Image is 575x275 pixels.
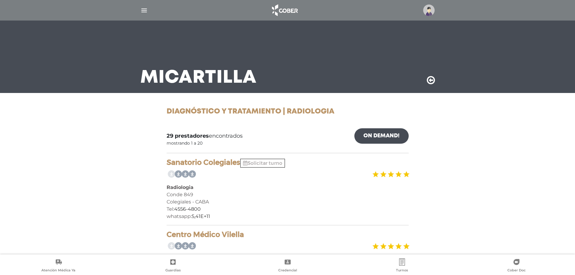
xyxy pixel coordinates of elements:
a: Cober Doc [459,258,574,274]
span: Guardias [165,268,181,273]
h4: Centro Médico Vilella [167,230,409,239]
a: On Demand! [354,128,409,144]
a: Solicitar turno [243,160,282,166]
img: logo_cober_home-white.png [269,3,300,18]
div: Tel: [167,206,409,213]
h1: Diagnóstico y Tratamiento | Radiologia [167,107,409,116]
div: whatsapp: [167,213,409,220]
a: Atención Médica Ya [1,258,116,274]
a: 5,41E+11 [192,213,210,219]
img: estrellas_badge.png [372,239,410,253]
h3: Mi Cartilla [140,70,257,86]
a: 4556-4800 [174,206,201,212]
b: Radiologia [167,184,193,190]
span: encontrados [167,132,243,140]
a: Credencial [230,258,345,274]
a: Turnos [345,258,459,274]
div: mostrando 1 a 20 [167,140,203,146]
img: Cober_menu-lines-white.svg [140,7,148,14]
span: Atención Médica Ya [41,268,75,273]
h4: Sanatorio Colegiales [167,158,409,167]
span: Turnos [396,268,408,273]
div: Conde 849 [167,191,409,198]
div: Colegiales - CABA [167,198,409,206]
img: profile-placeholder.svg [423,5,435,16]
img: estrellas_badge.png [372,168,410,181]
b: 29 prestadores [167,133,209,139]
span: Cober Doc [507,268,525,273]
span: Credencial [278,268,297,273]
a: Guardias [116,258,230,274]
